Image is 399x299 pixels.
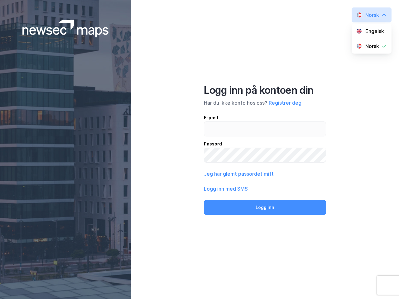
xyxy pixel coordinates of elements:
button: Logg inn med SMS [204,185,248,192]
iframe: Chat Widget [368,269,399,299]
div: Engelsk [365,27,384,35]
button: Logg inn [204,200,326,215]
div: Norsk [365,42,379,50]
div: Norsk [365,11,379,19]
div: E-post [204,114,326,121]
div: Logg inn på kontoen din [204,84,326,97]
button: Jeg har glemt passordet mitt [204,170,274,178]
div: Passord [204,140,326,148]
div: Har du ikke konto hos oss? [204,99,326,107]
img: logoWhite.bf58a803f64e89776f2b079ca2356427.svg [22,20,109,37]
button: Registrer deg [269,99,301,107]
